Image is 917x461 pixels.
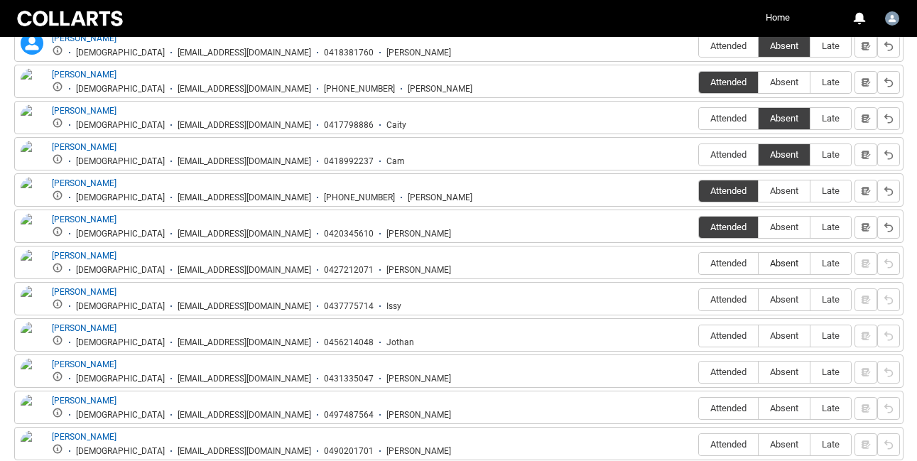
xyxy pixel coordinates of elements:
div: [DEMOGRAPHIC_DATA] [76,265,165,276]
div: [PERSON_NAME] [386,446,451,457]
span: Absent [759,294,810,305]
lightning-icon: Adam Callaghan [21,32,43,55]
span: Absent [759,330,810,341]
span: Absent [759,77,810,87]
button: Reset [877,397,900,420]
span: Late [810,40,851,51]
span: Late [810,294,851,305]
a: Home [762,7,793,28]
button: Reset [877,325,900,347]
div: [PERSON_NAME] [408,192,472,203]
span: Absent [759,222,810,232]
img: Lucy.Coleman [885,11,899,26]
span: Attended [699,294,758,305]
span: Attended [699,185,758,196]
div: [DEMOGRAPHIC_DATA] [76,446,165,457]
span: Late [810,185,851,196]
span: Absent [759,40,810,51]
div: [PHONE_NUMBER] [324,84,395,94]
div: 0417798886 [324,120,374,131]
span: Late [810,113,851,124]
div: [PHONE_NUMBER] [324,192,395,203]
button: Reset [877,252,900,275]
img: Jothan Tassone [21,322,43,353]
div: [EMAIL_ADDRESS][DOMAIN_NAME] [178,192,311,203]
img: Mason Cole [21,394,43,425]
span: Late [810,258,851,269]
a: [PERSON_NAME] [52,432,116,442]
div: [PERSON_NAME] [386,374,451,384]
div: 0418992237 [324,156,374,167]
a: [PERSON_NAME] [52,33,116,43]
div: [DEMOGRAPHIC_DATA] [76,84,165,94]
img: Eliza McEwan [21,177,43,208]
img: Caitlin Fuller [21,104,43,136]
button: Notes [854,180,877,202]
button: Notes [854,216,877,239]
a: [PERSON_NAME] [52,359,116,369]
span: Attended [699,40,758,51]
div: [DEMOGRAPHIC_DATA] [76,156,165,167]
div: Caity [386,120,406,131]
button: Reset [877,216,900,239]
span: Late [810,330,851,341]
span: Absent [759,367,810,377]
span: Attended [699,439,758,450]
div: [DEMOGRAPHIC_DATA] [76,48,165,58]
div: [EMAIL_ADDRESS][DOMAIN_NAME] [178,337,311,348]
span: Absent [759,149,810,160]
div: [EMAIL_ADDRESS][DOMAIN_NAME] [178,301,311,312]
div: [DEMOGRAPHIC_DATA] [76,301,165,312]
div: [DEMOGRAPHIC_DATA] [76,337,165,348]
button: Reset [877,361,900,384]
button: Reset [877,71,900,94]
span: Attended [699,113,758,124]
button: Reset [877,180,900,202]
button: User Profile Lucy.Coleman [881,6,903,28]
span: Attended [699,330,758,341]
div: [PERSON_NAME] [386,229,451,239]
a: [PERSON_NAME] [52,142,116,152]
span: Absent [759,185,810,196]
a: [PERSON_NAME] [52,396,116,406]
button: Reset [877,143,900,166]
div: Cam [386,156,405,167]
div: [EMAIL_ADDRESS][DOMAIN_NAME] [178,265,311,276]
div: 0437775714 [324,301,374,312]
div: 0456214048 [324,337,374,348]
div: [PERSON_NAME] [386,410,451,421]
a: [PERSON_NAME] [52,70,116,80]
span: Late [810,149,851,160]
div: [EMAIL_ADDRESS][DOMAIN_NAME] [178,446,311,457]
div: 0497487564 [324,410,374,421]
span: Late [810,222,851,232]
div: [DEMOGRAPHIC_DATA] [76,410,165,421]
a: [PERSON_NAME] [52,251,116,261]
img: Isabel McClellan [21,286,43,317]
button: Reset [877,35,900,58]
div: [EMAIL_ADDRESS][DOMAIN_NAME] [178,120,311,131]
button: Notes [854,35,877,58]
img: Keesha Tucker [21,358,43,389]
div: [EMAIL_ADDRESS][DOMAIN_NAME] [178,84,311,94]
div: 0427212071 [324,265,374,276]
div: [PERSON_NAME] [386,48,451,58]
div: [DEMOGRAPHIC_DATA] [76,229,165,239]
button: Reset [877,288,900,311]
span: Attended [699,149,758,160]
div: [DEMOGRAPHIC_DATA] [76,120,165,131]
span: Late [810,403,851,413]
span: Late [810,439,851,450]
span: Late [810,367,851,377]
span: Attended [699,222,758,232]
div: Issy [386,301,401,312]
div: [PERSON_NAME] [386,265,451,276]
img: Emma Sladoja [21,249,43,281]
div: 0420345610 [324,229,374,239]
img: Emily O'Hara [21,213,43,244]
div: [EMAIL_ADDRESS][DOMAIN_NAME] [178,48,311,58]
a: [PERSON_NAME] [52,106,116,116]
span: Absent [759,439,810,450]
span: Attended [699,367,758,377]
div: [EMAIL_ADDRESS][DOMAIN_NAME] [178,156,311,167]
